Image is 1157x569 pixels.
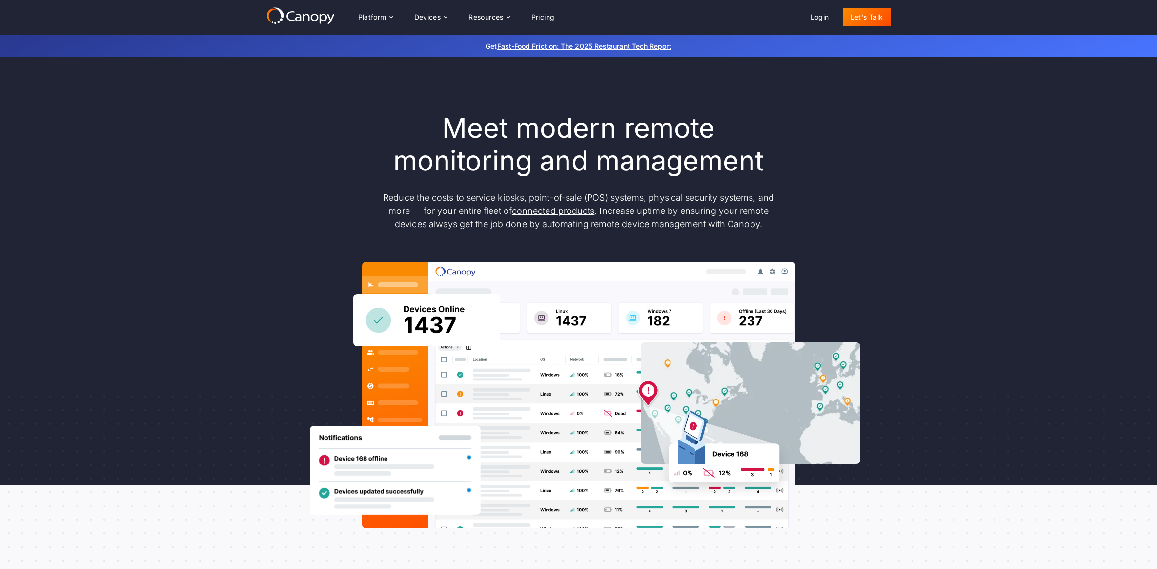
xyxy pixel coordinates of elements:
a: Let's Talk [843,8,891,26]
h1: Meet modern remote monitoring and management [374,112,784,177]
a: Fast-Food Friction: The 2025 Restaurant Tech Report [497,42,671,50]
div: Devices [406,7,455,27]
div: Devices [414,14,441,21]
img: Canopy sees how many devices are online [353,294,500,346]
p: Get [340,41,818,51]
a: Login [803,8,837,26]
div: Resources [468,14,504,21]
div: Platform [358,14,386,21]
a: Pricing [524,8,563,26]
a: connected products [512,206,594,216]
div: Platform [350,7,401,27]
div: Resources [461,7,517,27]
p: Reduce the costs to service kiosks, point-of-sale (POS) systems, physical security systems, and m... [374,191,784,231]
